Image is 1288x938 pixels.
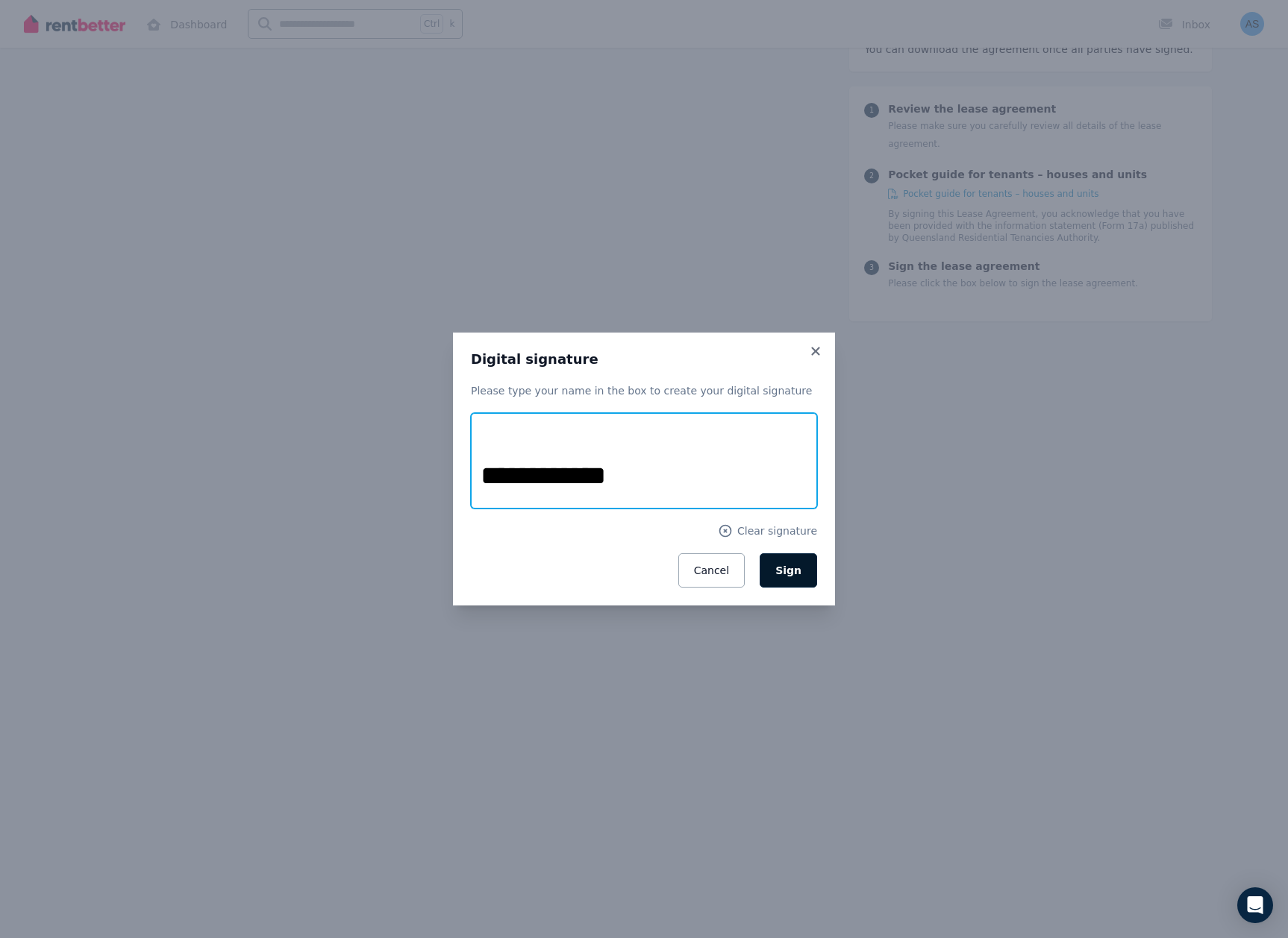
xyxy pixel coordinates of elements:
span: Sign [775,564,801,576]
button: Sign [760,553,817,588]
h3: Digital signature [471,350,817,368]
span: Clear signature [737,523,817,538]
button: Cancel [678,553,745,588]
p: Please type your name in the box to create your digital signature [471,383,817,398]
div: Open Intercom Messenger [1237,887,1273,923]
